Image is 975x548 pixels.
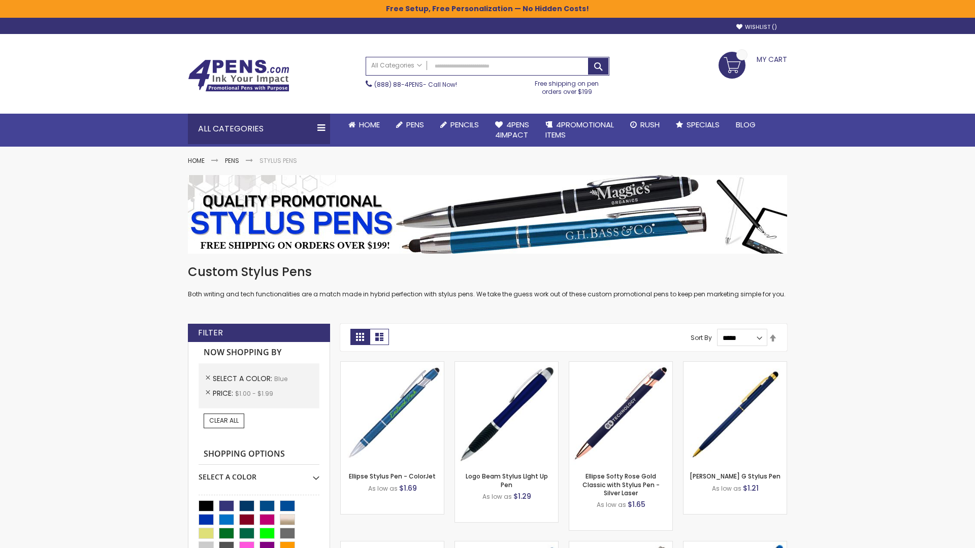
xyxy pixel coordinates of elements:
[350,329,370,345] strong: Grid
[743,483,759,493] span: $1.21
[450,119,479,130] span: Pencils
[225,156,239,165] a: Pens
[684,362,787,465] img: Meryl G Stylus Pen-Blue
[188,114,330,144] div: All Categories
[188,175,787,254] img: Stylus Pens
[213,388,235,398] span: Price
[455,362,558,465] img: Logo Beam Stylus LIght Up Pen-Blue
[455,361,558,370] a: Logo Beam Stylus LIght Up Pen-Blue
[388,114,432,136] a: Pens
[359,119,380,130] span: Home
[368,484,398,493] span: As low as
[371,61,422,70] span: All Categories
[687,119,720,130] span: Specials
[513,491,531,501] span: $1.29
[209,416,239,425] span: Clear All
[569,362,672,465] img: Ellipse Softy Rose Gold Classic with Stylus Pen - Silver Laser-Blue
[341,361,444,370] a: Ellipse Stylus Pen - ColorJet-Blue
[399,483,417,493] span: $1.69
[482,492,512,501] span: As low as
[582,472,660,497] a: Ellipse Softy Rose Gold Classic with Stylus Pen - Silver Laser
[545,119,614,140] span: 4PROMOTIONAL ITEMS
[341,362,444,465] img: Ellipse Stylus Pen - ColorJet-Blue
[188,156,205,165] a: Home
[213,373,274,384] span: Select A Color
[199,443,319,465] strong: Shopping Options
[188,59,289,92] img: 4Pens Custom Pens and Promotional Products
[466,472,548,489] a: Logo Beam Stylus LIght Up Pen
[537,114,622,147] a: 4PROMOTIONALITEMS
[199,342,319,363] strong: Now Shopping by
[349,472,436,481] a: Ellipse Stylus Pen - ColorJet
[736,23,777,31] a: Wishlist
[640,119,660,130] span: Rush
[525,76,610,96] div: Free shipping on pen orders over $199
[374,80,457,89] span: - Call Now!
[712,484,741,493] span: As low as
[188,264,787,299] div: Both writing and tech functionalities are a match made in hybrid perfection with stylus pens. We ...
[495,119,529,140] span: 4Pens 4impact
[569,361,672,370] a: Ellipse Softy Rose Gold Classic with Stylus Pen - Silver Laser-Blue
[259,156,297,165] strong: Stylus Pens
[204,414,244,428] a: Clear All
[597,500,626,509] span: As low as
[736,119,756,130] span: Blog
[432,114,487,136] a: Pencils
[487,114,537,147] a: 4Pens4impact
[274,374,287,383] span: Blue
[691,333,712,342] label: Sort By
[622,114,668,136] a: Rush
[728,114,764,136] a: Blog
[235,389,273,398] span: $1.00 - $1.99
[668,114,728,136] a: Specials
[340,114,388,136] a: Home
[406,119,424,130] span: Pens
[199,465,319,482] div: Select A Color
[690,472,781,481] a: [PERSON_NAME] G Stylus Pen
[188,264,787,280] h1: Custom Stylus Pens
[374,80,423,89] a: (888) 88-4PENS
[628,499,645,509] span: $1.65
[198,327,223,338] strong: Filter
[684,361,787,370] a: Meryl G Stylus Pen-Blue
[366,57,427,74] a: All Categories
